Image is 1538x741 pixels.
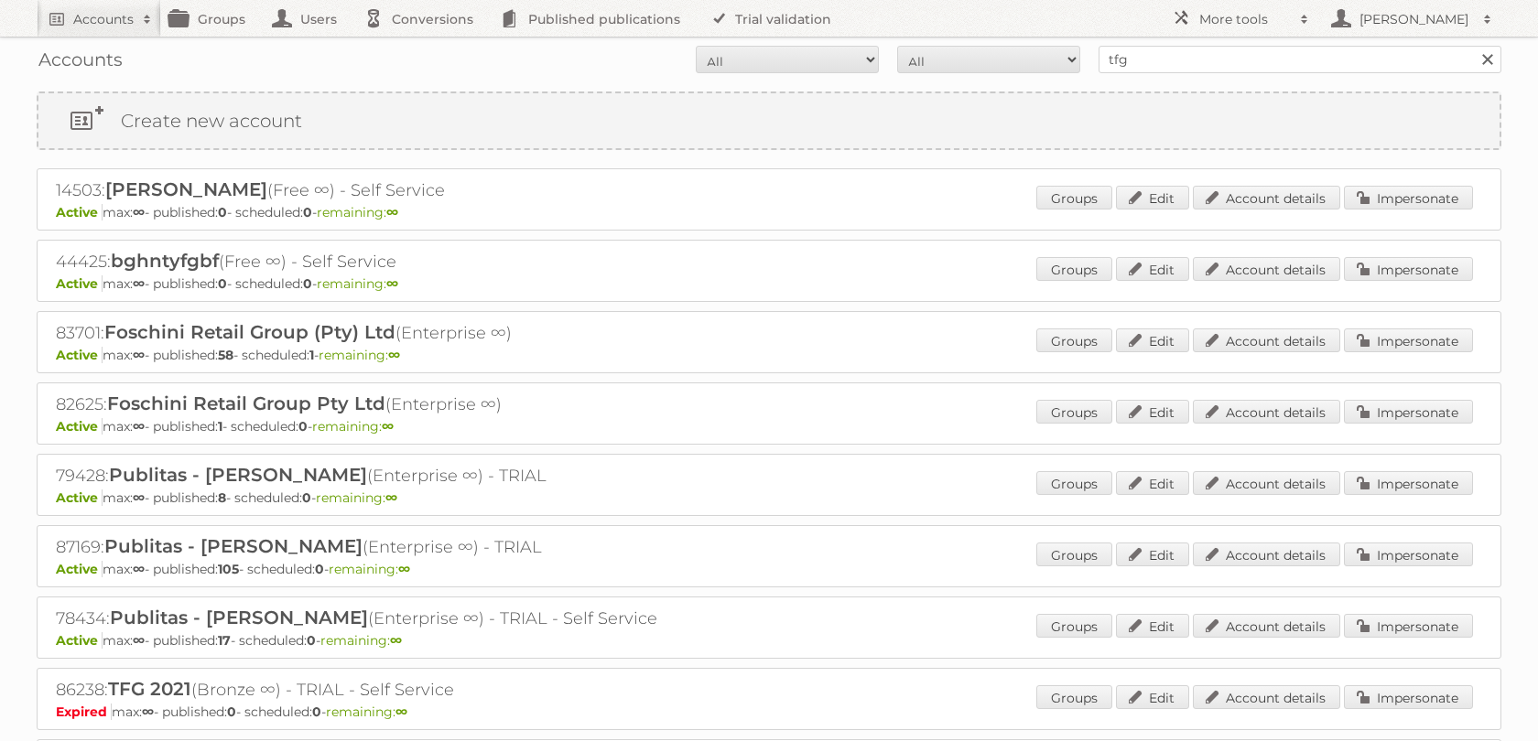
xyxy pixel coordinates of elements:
span: Expired [56,703,112,720]
h2: 79428: (Enterprise ∞) - TRIAL [56,464,697,488]
a: Account details [1193,257,1340,281]
span: Active [56,275,103,292]
strong: ∞ [386,275,398,292]
strong: 0 [315,561,324,577]
span: Active [56,561,103,577]
a: Edit [1116,400,1189,424]
h2: 78434: (Enterprise ∞) - TRIAL - Self Service [56,607,697,630]
a: Account details [1193,328,1340,352]
p: max: - published: - scheduled: - [56,489,1482,506]
span: Publitas - [PERSON_NAME] [109,464,367,486]
span: Publitas - [PERSON_NAME] [104,535,363,557]
span: Foschini Retail Group (Pty) Ltd [104,321,395,343]
p: max: - published: - scheduled: - [56,632,1482,649]
strong: ∞ [385,489,397,506]
span: Active [56,632,103,649]
a: Edit [1116,257,1189,281]
h2: 86238: (Bronze ∞) - TRIAL - Self Service [56,678,697,702]
strong: 0 [303,204,312,220]
a: Edit [1116,186,1189,209]
a: Impersonate [1344,685,1473,709]
a: Groups [1036,542,1112,566]
a: Account details [1193,685,1340,709]
a: Edit [1116,685,1189,709]
strong: ∞ [133,632,145,649]
span: Active [56,418,103,435]
a: Impersonate [1344,614,1473,638]
a: Account details [1193,400,1340,424]
a: Impersonate [1344,328,1473,352]
a: Groups [1036,186,1112,209]
a: Create new account [38,93,1500,148]
span: bghntyfgbf [111,250,219,272]
span: remaining: [317,204,398,220]
a: Groups [1036,400,1112,424]
strong: 0 [218,275,227,292]
a: Impersonate [1344,542,1473,566]
span: remaining: [320,632,402,649]
strong: ∞ [133,275,145,292]
span: remaining: [312,418,394,435]
strong: 17 [218,632,231,649]
span: [PERSON_NAME] [105,178,267,200]
a: Account details [1193,614,1340,638]
p: max: - published: - scheduled: - [56,347,1482,363]
a: Impersonate [1344,186,1473,209]
h2: 83701: (Enterprise ∞) [56,321,697,345]
strong: 0 [303,275,312,292]
a: Account details [1193,542,1340,566]
strong: ∞ [133,347,145,363]
span: TFG 2021 [108,678,191,700]
p: max: - published: - scheduled: - [56,418,1482,435]
a: Impersonate [1344,471,1473,495]
strong: ∞ [390,632,402,649]
strong: 0 [218,204,227,220]
a: Edit [1116,328,1189,352]
a: Groups [1036,257,1112,281]
a: Edit [1116,471,1189,495]
a: Groups [1036,328,1112,352]
strong: 105 [218,561,239,577]
p: max: - published: - scheduled: - [56,561,1482,577]
strong: ∞ [142,703,154,720]
h2: 44425: (Free ∞) - Self Service [56,250,697,274]
span: remaining: [319,347,400,363]
strong: 0 [227,703,236,720]
span: Foschini Retail Group Pty Ltd [107,392,385,414]
strong: 0 [302,489,311,506]
strong: ∞ [395,703,407,720]
span: Publitas - [PERSON_NAME] [110,607,368,628]
p: max: - published: - scheduled: - [56,204,1482,220]
span: remaining: [316,489,397,506]
strong: ∞ [398,561,410,577]
span: Active [56,489,103,506]
strong: ∞ [388,347,400,363]
strong: 58 [218,347,233,363]
h2: 82625: (Enterprise ∞) [56,392,697,416]
strong: ∞ [133,204,145,220]
span: remaining: [326,703,407,720]
span: Active [56,204,103,220]
a: Impersonate [1344,257,1473,281]
strong: 0 [298,418,308,435]
a: Edit [1116,542,1189,566]
strong: ∞ [133,561,145,577]
a: Account details [1193,471,1340,495]
span: remaining: [329,561,410,577]
strong: 0 [307,632,316,649]
strong: ∞ [382,418,394,435]
h2: 87169: (Enterprise ∞) - TRIAL [56,535,697,559]
h2: Accounts [73,10,134,28]
strong: 8 [218,489,226,506]
a: Impersonate [1344,400,1473,424]
span: remaining: [317,275,398,292]
h2: More tools [1199,10,1291,28]
h2: [PERSON_NAME] [1355,10,1474,28]
strong: ∞ [133,489,145,506]
strong: 0 [312,703,321,720]
strong: ∞ [386,204,398,220]
a: Groups [1036,614,1112,638]
strong: ∞ [133,418,145,435]
span: Active [56,347,103,363]
p: max: - published: - scheduled: - [56,703,1482,720]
